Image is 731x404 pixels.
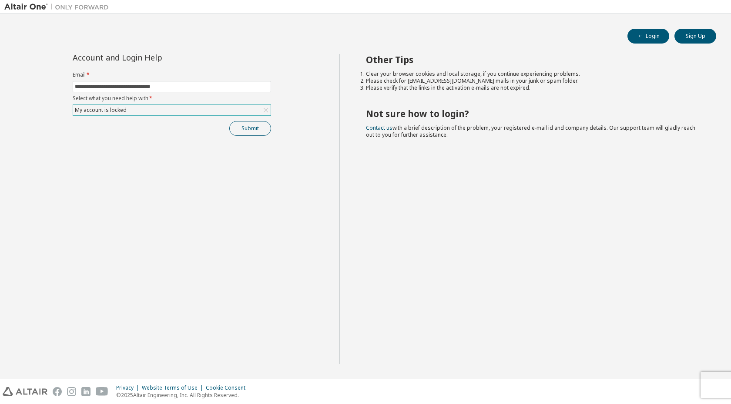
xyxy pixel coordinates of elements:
[366,108,701,119] h2: Not sure how to login?
[206,384,251,391] div: Cookie Consent
[366,54,701,65] h2: Other Tips
[73,95,271,102] label: Select what you need help with
[366,84,701,91] li: Please verify that the links in the activation e-mails are not expired.
[74,105,128,115] div: My account is locked
[67,387,76,396] img: instagram.svg
[73,105,271,115] div: My account is locked
[96,387,108,396] img: youtube.svg
[142,384,206,391] div: Website Terms of Use
[366,71,701,77] li: Clear your browser cookies and local storage, if you continue experiencing problems.
[4,3,113,11] img: Altair One
[366,77,701,84] li: Please check for [EMAIL_ADDRESS][DOMAIN_NAME] mails in your junk or spam folder.
[73,71,271,78] label: Email
[366,124,695,138] span: with a brief description of the problem, your registered e-mail id and company details. Our suppo...
[366,124,392,131] a: Contact us
[116,391,251,399] p: © 2025 Altair Engineering, Inc. All Rights Reserved.
[627,29,669,44] button: Login
[3,387,47,396] img: altair_logo.svg
[674,29,716,44] button: Sign Up
[81,387,91,396] img: linkedin.svg
[116,384,142,391] div: Privacy
[53,387,62,396] img: facebook.svg
[229,121,271,136] button: Submit
[73,54,231,61] div: Account and Login Help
